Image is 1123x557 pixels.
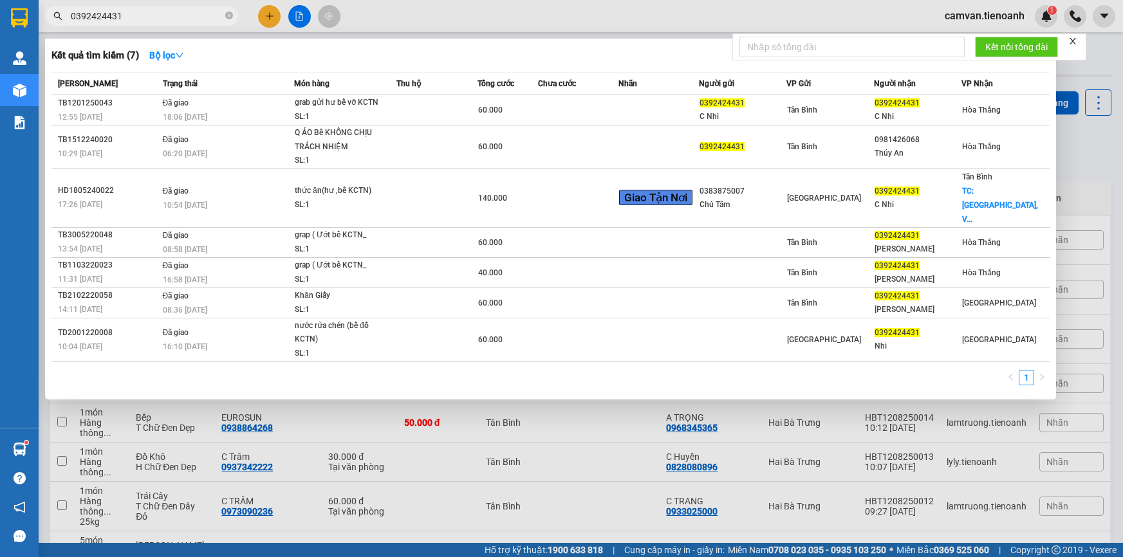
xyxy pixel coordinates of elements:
[163,306,207,315] span: 08:36 [DATE]
[875,231,920,240] span: 0392424431
[13,443,26,456] img: warehouse-icon
[875,187,920,196] span: 0392424431
[478,268,503,277] span: 40.000
[163,98,189,107] span: Đã giao
[58,133,159,147] div: TB1512240020
[875,198,961,212] div: C Nhi
[787,105,817,114] span: Tân Bình
[163,231,189,240] span: Đã giao
[787,335,861,344] span: [GEOGRAPHIC_DATA]
[163,113,207,122] span: 18:06 [DATE]
[58,342,102,351] span: 10:04 [DATE]
[985,40,1048,54] span: Kết nối tổng đài
[71,9,223,23] input: Tìm tên, số ĐT hoặc mã đơn
[478,79,514,88] span: Tổng cước
[295,289,391,303] div: Khăn Giấy
[294,79,329,88] span: Món hàng
[739,37,965,57] input: Nhập số tổng đài
[962,187,1038,224] span: TC: [GEOGRAPHIC_DATA], V...
[961,79,993,88] span: VP Nhận
[962,105,1001,114] span: Hòa Thắng
[699,79,734,88] span: Người gửi
[13,84,26,97] img: warehouse-icon
[1007,373,1015,381] span: left
[700,185,786,198] div: 0383875007
[962,142,1001,151] span: Hòa Thắng
[962,238,1001,247] span: Hòa Thắng
[295,242,391,257] div: SL: 1
[51,49,139,62] h3: Kết quả tìm kiếm ( 7 )
[58,289,159,302] div: TB2102220058
[962,335,1036,344] span: [GEOGRAPHIC_DATA]
[618,79,637,88] span: Nhãn
[139,45,194,66] button: Bộ lọcdown
[875,110,961,123] div: C Nhi
[875,133,961,147] div: 0981426068
[1003,370,1019,385] li: Previous Page
[875,328,920,337] span: 0392424431
[53,12,62,21] span: search
[1034,370,1050,385] button: right
[295,319,391,347] div: nước rửa chén (bể đổ KCTN)
[1003,370,1019,385] button: left
[163,79,198,88] span: Trạng thái
[295,154,391,168] div: SL: 1
[1019,370,1034,385] li: 1
[14,530,26,542] span: message
[163,149,207,158] span: 06:20 [DATE]
[875,340,961,353] div: Nhi
[786,79,811,88] span: VP Gửi
[13,51,26,65] img: warehouse-icon
[875,261,920,270] span: 0392424431
[295,228,391,242] div: grap ( Ướt bể KCTN_
[700,110,786,123] div: C Nhi
[295,259,391,273] div: grap ( Ướt bể KCTN_
[538,79,576,88] span: Chưa cước
[11,8,28,28] img: logo-vxr
[163,291,189,300] span: Đã giao
[175,51,184,60] span: down
[295,110,391,124] div: SL: 1
[1019,370,1034,385] a: 1
[58,184,159,197] div: HD1805240022
[58,326,159,340] div: TD2001220008
[875,242,961,256] div: [PERSON_NAME]
[478,142,503,151] span: 60.000
[295,96,391,110] div: grab gửi hư bể vỡ KCTN
[787,194,861,203] span: [GEOGRAPHIC_DATA]
[225,12,233,19] span: close-circle
[163,342,207,351] span: 16:10 [DATE]
[875,273,961,286] div: [PERSON_NAME]
[58,96,159,110] div: TB1201250043
[58,79,118,88] span: [PERSON_NAME]
[962,172,992,181] span: Tân Bình
[14,472,26,484] span: question-circle
[295,303,391,317] div: SL: 1
[700,198,786,212] div: Chú Tâm
[163,261,189,270] span: Đã giao
[787,238,817,247] span: Tân Bình
[875,303,961,316] div: [PERSON_NAME]
[225,10,233,23] span: close-circle
[295,347,391,361] div: SL: 1
[149,50,184,60] strong: Bộ lọc
[295,184,391,198] div: thức ăn(hư ,bể KCTN)
[58,228,159,242] div: TB3005220048
[163,245,207,254] span: 08:58 [DATE]
[478,298,503,307] span: 60.000
[619,190,692,205] span: Giao Tận Nơi
[478,105,503,114] span: 60.000
[787,298,817,307] span: Tân Bình
[58,244,102,253] span: 13:54 [DATE]
[14,501,26,513] span: notification
[58,113,102,122] span: 12:55 [DATE]
[58,305,102,314] span: 14:11 [DATE]
[875,98,920,107] span: 0392424431
[13,116,26,129] img: solution-icon
[700,142,745,151] span: 0392424431
[700,98,745,107] span: 0392424431
[58,275,102,284] span: 11:31 [DATE]
[478,335,503,344] span: 60.000
[875,147,961,160] div: Thúy An
[295,126,391,154] div: Q ÁO Bể KHÔNG CHỊU TRÁCH NHIỆM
